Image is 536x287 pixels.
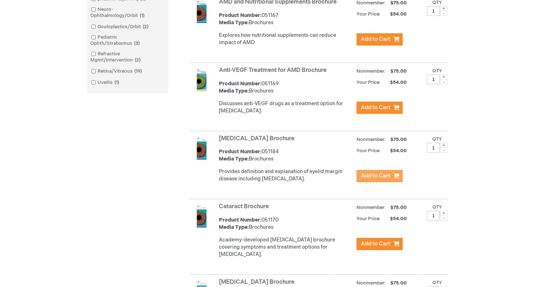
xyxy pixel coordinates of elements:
[427,211,440,220] input: Qty
[219,20,249,26] strong: Media Type:
[361,240,390,247] span: Add to Cart
[427,74,440,84] input: Qty
[356,148,381,154] strong: Your Price:
[219,168,353,183] div: Provides definition and explanation of eyelid margin disease including [MEDICAL_DATA].
[356,33,403,46] button: Add to Cart
[132,40,142,46] span: 3
[190,68,213,91] img: Anti-VEGF Treatment for AMD Brochure
[89,51,167,64] a: Refractive Mgmt/Intervention2
[356,135,386,144] strong: Nonmember:
[219,279,294,286] a: [MEDICAL_DATA] Brochure
[219,80,353,95] div: 051169 Brochures
[432,204,442,210] label: Qty
[382,11,408,17] span: $54.00
[138,13,146,18] span: 1
[219,203,269,210] a: Cataract Brochure
[427,6,440,16] input: Qty
[219,100,353,115] div: Discusses anti-VEGF drugs as a treatment option for [MEDICAL_DATA].
[89,6,167,19] a: Neuro-Ophthalmology/Orbit1
[219,32,353,46] p: Explores how nutritional supplements can reduce impact of AMD
[219,12,353,26] div: 051167 Brochures
[219,236,353,258] p: Academy-developed [MEDICAL_DATA] brochure covering symptoms and treatment options for [MEDICAL_DA...
[89,68,145,75] a: Retina/Vitreous19
[190,205,213,228] img: Cataract Brochure
[219,12,261,18] strong: Product Number:
[219,135,294,142] a: [MEDICAL_DATA] Brochure
[219,217,261,223] strong: Product Number:
[133,68,144,74] span: 19
[389,280,408,286] span: $75.00
[432,280,442,286] label: Qty
[356,216,381,222] strong: Your Price:
[133,57,142,63] span: 2
[382,148,408,154] span: $54.00
[382,216,408,222] span: $54.00
[432,136,442,142] label: Qty
[89,34,167,47] a: Pediatric Ophth/Strabismus3
[219,81,261,87] strong: Product Number:
[389,68,408,74] span: $75.00
[219,149,261,155] strong: Product Number:
[356,102,403,114] button: Add to Cart
[427,143,440,153] input: Qty
[382,80,408,85] span: $54.00
[89,23,151,30] a: Oculoplastics/Orbit2
[356,238,403,250] button: Add to Cart
[356,67,386,76] strong: Nonmember:
[219,148,353,163] div: 051184 Brochures
[356,203,386,212] strong: Nonmember:
[113,80,121,85] span: 1
[432,68,442,74] label: Qty
[219,217,353,231] div: 051170 Brochures
[219,67,327,74] a: Anti-VEGF Treatment for AMD Brochure
[361,172,390,179] span: Add to Cart
[361,36,390,43] span: Add to Cart
[141,24,150,30] span: 2
[361,104,390,111] span: Add to Cart
[219,156,249,162] strong: Media Type:
[219,224,249,230] strong: Media Type:
[389,205,408,210] span: $75.00
[89,79,122,86] a: Uveitis1
[356,80,381,85] strong: Your Price:
[356,170,403,182] button: Add to Cart
[389,137,408,142] span: $75.00
[190,137,213,160] img: Blepharitis Brochure
[219,88,249,94] strong: Media Type:
[356,11,381,17] strong: Your Price:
